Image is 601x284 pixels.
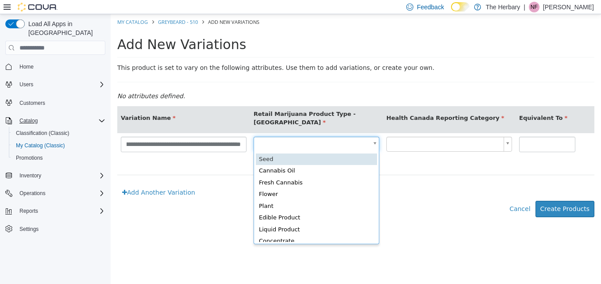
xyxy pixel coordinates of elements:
div: Plant [145,186,266,198]
a: Settings [16,224,42,234]
p: | [524,2,525,12]
button: Settings [2,223,109,235]
span: NF [531,2,538,12]
button: My Catalog (Classic) [9,139,109,152]
button: Inventory [2,169,109,182]
div: Fresh Cannabis [145,163,266,175]
span: Reports [16,206,105,216]
span: Load All Apps in [GEOGRAPHIC_DATA] [25,19,105,37]
span: Classification (Classic) [12,128,105,138]
button: Promotions [9,152,109,164]
span: Feedback [417,3,444,12]
nav: Complex example [5,57,105,258]
button: Operations [16,188,49,199]
a: Customers [16,98,49,108]
span: Settings [16,223,105,234]
p: The Herbary [485,2,520,12]
span: Settings [19,226,39,233]
a: Promotions [12,153,46,163]
div: Flower [145,174,266,186]
span: Promotions [16,154,43,161]
span: Operations [19,190,46,197]
span: Users [16,79,105,90]
span: Users [19,81,33,88]
div: Natasha Forgie [529,2,539,12]
button: Home [2,60,109,73]
span: Home [19,63,34,70]
button: Reports [16,206,42,216]
span: Customers [19,100,45,107]
span: Promotions [12,153,105,163]
button: Reports [2,205,109,217]
span: Catalog [19,117,38,124]
span: Inventory [16,170,105,181]
span: Inventory [19,172,41,179]
span: Customers [16,97,105,108]
span: Operations [16,188,105,199]
button: Customers [2,96,109,109]
span: Reports [19,207,38,215]
div: Edible Product [145,198,266,210]
a: My Catalog (Classic) [12,140,69,151]
button: Users [2,78,109,91]
a: Home [16,61,37,72]
span: Classification (Classic) [16,130,69,137]
button: Catalog [2,115,109,127]
span: My Catalog (Classic) [16,142,65,149]
div: Seed [145,139,266,151]
p: [PERSON_NAME] [543,2,594,12]
button: Classification (Classic) [9,127,109,139]
span: Home [16,61,105,72]
div: Concentrate [145,221,266,233]
span: Catalog [16,115,105,126]
img: Cova [18,3,58,12]
div: Cannabis Oil [145,151,266,163]
div: Liquid Product [145,210,266,222]
a: Classification (Classic) [12,128,73,138]
input: Dark Mode [451,2,470,12]
span: My Catalog (Classic) [12,140,105,151]
button: Users [16,79,37,90]
button: Inventory [16,170,45,181]
button: Operations [2,187,109,200]
button: Catalog [16,115,41,126]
